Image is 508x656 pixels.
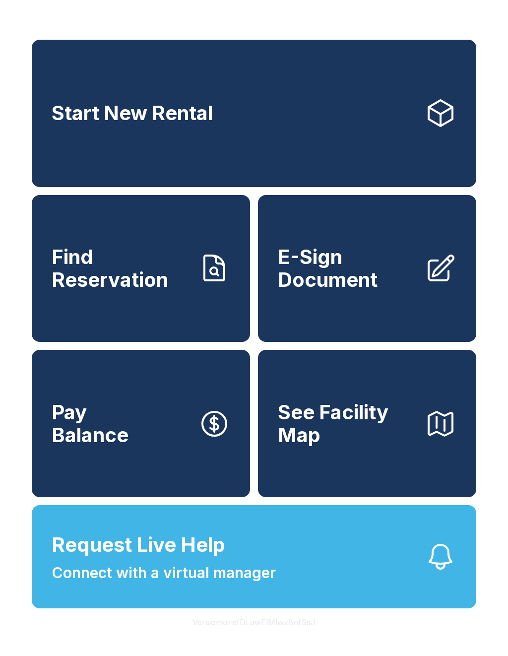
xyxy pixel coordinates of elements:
[32,40,476,187] a: Start New Rental
[32,350,250,497] button: PayBalance
[185,608,323,636] button: VersionkrrefDLawElMlwz8nfSsJ
[278,401,417,446] span: See Facility Map
[52,102,213,125] span: Start New Rental
[32,505,476,608] button: Request Live HelpConnect with a virtual manager
[52,562,276,584] span: Connect with a virtual manager
[52,246,190,291] span: Find Reservation
[278,246,417,291] span: E-Sign Document
[52,530,225,560] span: Request Live Help
[258,350,476,497] button: See Facility Map
[258,195,476,342] a: E-Sign Document
[32,195,250,342] a: Find Reservation
[52,401,128,446] span: Pay Balance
